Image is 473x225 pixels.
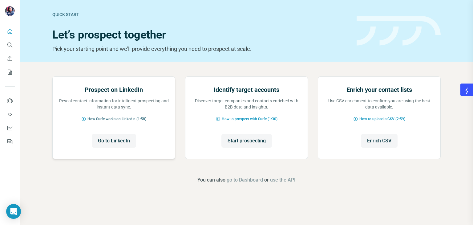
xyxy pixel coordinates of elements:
[324,98,434,110] p: Use CSV enrichment to confirm you are using the best data available.
[5,39,15,51] button: Search
[465,87,469,95] img: salesgear logo
[367,137,391,145] span: Enrich CSV
[197,176,225,184] span: You can also
[52,29,349,41] h1: Let’s prospect together
[346,85,412,94] h2: Enrich your contact lists
[98,137,130,145] span: Go to LinkedIn
[361,134,398,148] button: Enrich CSV
[5,67,15,78] button: My lists
[5,136,15,147] button: Feedback
[52,11,349,18] div: Quick start
[85,85,143,94] h2: Prospect on LinkedIn
[228,137,266,145] span: Start prospecting
[264,176,269,184] span: or
[222,116,277,122] span: How to prospect with Surfe (1:30)
[270,176,296,184] button: use the API
[357,16,441,46] img: banner
[227,176,263,184] button: go to Dashboard
[214,85,279,94] h2: Identify target accounts
[5,53,15,64] button: Enrich CSV
[5,122,15,133] button: Dashboard
[59,98,169,110] p: Reveal contact information for intelligent prospecting and instant data sync.
[6,204,21,219] div: Open Intercom Messenger
[192,98,301,110] p: Discover target companies and contacts enriched with B2B data and insights.
[5,109,15,120] button: Use Surfe API
[221,134,272,148] button: Start prospecting
[52,45,349,53] p: Pick your starting point and we’ll provide everything you need to prospect at scale.
[92,134,136,148] button: Go to LinkedIn
[5,26,15,37] button: Quick start
[87,116,146,122] span: How Surfe works on LinkedIn (1:58)
[5,95,15,106] button: Use Surfe on LinkedIn
[359,116,405,122] span: How to upload a CSV (2:59)
[5,6,15,16] img: Avatar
